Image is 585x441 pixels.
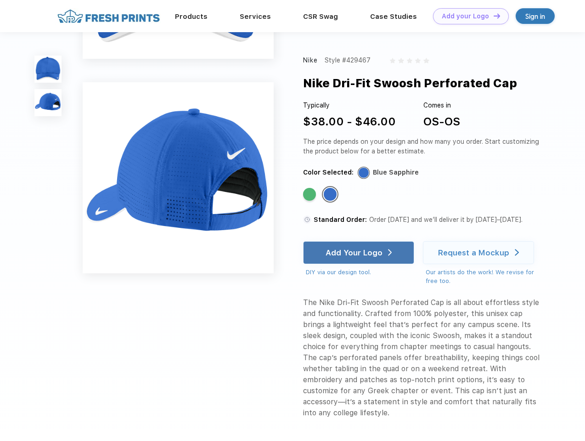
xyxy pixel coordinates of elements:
[423,113,460,130] div: OS-OS
[325,56,371,65] div: Style #429467
[423,58,429,63] img: gray_star.svg
[240,12,271,21] a: Services
[442,12,489,20] div: Add your Logo
[303,101,396,110] div: Typically
[373,168,419,177] div: Blue Sapphire
[326,248,382,257] div: Add Your Logo
[426,268,543,286] div: Our artists do the work! We revise for free too.
[303,74,517,92] div: Nike Dri-Fit Swoosh Perforated Cap
[369,216,523,223] span: Order [DATE] and we’ll deliver it by [DATE]–[DATE].
[303,168,354,177] div: Color Selected:
[388,249,392,256] img: white arrow
[324,188,337,201] div: Blue Sapphire
[303,215,311,224] img: standard order
[516,8,555,24] a: Sign in
[515,249,519,256] img: white arrow
[303,188,316,201] div: Lucky Green
[398,58,404,63] img: gray_star.svg
[494,13,500,18] img: DT
[390,58,395,63] img: gray_star.svg
[303,56,318,65] div: Nike
[55,8,163,24] img: fo%20logo%202.webp
[34,89,62,116] img: func=resize&h=100
[407,58,412,63] img: gray_star.svg
[303,12,338,21] a: CSR Swag
[306,268,414,277] div: DIY via our design tool.
[83,82,274,273] img: func=resize&h=640
[34,56,62,83] img: func=resize&h=100
[303,137,543,156] div: The price depends on your design and how many you order. Start customizing the product below for ...
[175,12,208,21] a: Products
[423,101,460,110] div: Comes in
[303,113,396,130] div: $38.00 - $46.00
[415,58,421,63] img: gray_star.svg
[303,297,543,418] div: The Nike Dri-Fit Swoosh Perforated Cap is all about effortless style and functionality. Crafted f...
[314,216,367,223] span: Standard Order:
[525,11,545,22] div: Sign in
[438,248,509,257] div: Request a Mockup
